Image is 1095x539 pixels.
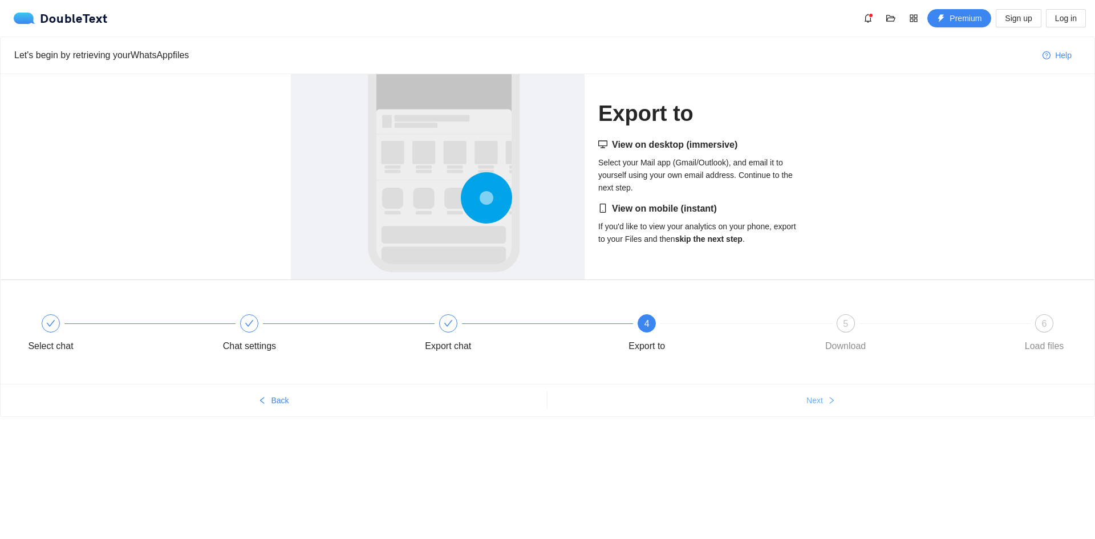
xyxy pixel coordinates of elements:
span: 4 [644,319,650,329]
span: thunderbolt [937,14,945,23]
span: Back [271,394,289,407]
div: Let's begin by retrieving your WhatsApp files [14,48,1033,62]
span: left [258,396,266,406]
button: Nextright [547,391,1094,410]
span: check [444,319,453,328]
button: thunderboltPremium [927,9,991,27]
div: 6Load files [1011,314,1077,355]
a: logoDoubleText [14,13,108,24]
div: Select your Mail app (Gmail/Outlook), and email it to yourself using your own email address. Cont... [598,138,804,194]
div: Load files [1025,337,1064,355]
span: mobile [598,204,607,213]
button: Log in [1046,9,1086,27]
img: logo [14,13,40,24]
strong: skip the next step [675,234,743,244]
button: folder-open [882,9,900,27]
div: Select chat [18,314,216,355]
div: Download [825,337,866,355]
span: check [245,319,254,328]
span: desktop [598,140,607,149]
span: 6 [1042,319,1047,329]
span: Help [1055,49,1072,62]
span: folder-open [882,14,899,23]
span: right [828,396,836,406]
div: Chat settings [216,314,415,355]
div: Select chat [28,337,73,355]
button: appstore [905,9,923,27]
h1: Export to [598,100,804,127]
div: Export chat [425,337,471,355]
button: question-circleHelp [1033,46,1081,64]
div: If you'd like to view your analytics on your phone, export to your Files and then . [598,202,804,245]
h5: View on mobile (instant) [598,202,804,216]
span: Log in [1055,12,1077,25]
div: DoubleText [14,13,108,24]
div: 5Download [813,314,1011,355]
span: Sign up [1005,12,1032,25]
div: 4Export to [614,314,812,355]
span: Next [806,394,823,407]
div: Export to [628,337,665,355]
div: Chat settings [223,337,276,355]
span: Premium [950,12,982,25]
span: bell [859,14,877,23]
span: question-circle [1043,51,1051,60]
button: Sign up [996,9,1041,27]
h5: View on desktop (immersive) [598,138,804,152]
span: check [46,319,55,328]
div: Export chat [415,314,614,355]
button: leftBack [1,391,547,410]
span: 5 [843,319,848,329]
button: bell [859,9,877,27]
span: appstore [905,14,922,23]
